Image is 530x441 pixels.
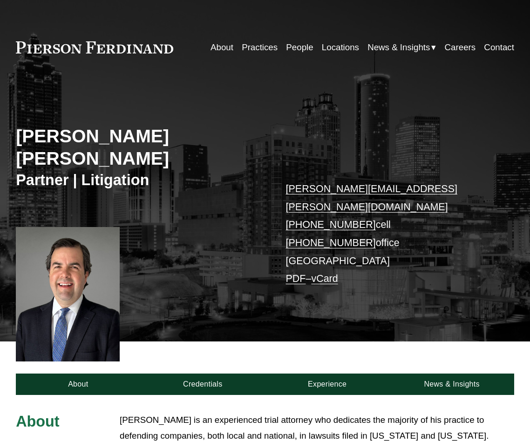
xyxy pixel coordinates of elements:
[16,171,265,189] h3: Partner | Litigation
[242,39,278,56] a: Practices
[286,219,376,230] a: [PHONE_NUMBER]
[16,125,265,169] h2: [PERSON_NAME] [PERSON_NAME]
[367,39,436,56] a: folder dropdown
[367,40,430,55] span: News & Insights
[16,374,140,395] a: About
[16,413,60,430] span: About
[286,183,457,213] a: [PERSON_NAME][EMAIL_ADDRESS][PERSON_NAME][DOMAIN_NAME]
[286,273,306,284] a: PDF
[211,39,233,56] a: About
[389,374,514,395] a: News & Insights
[265,374,389,395] a: Experience
[286,237,376,248] a: [PHONE_NUMBER]
[141,374,265,395] a: Credentials
[311,273,338,284] a: vCard
[286,39,313,56] a: People
[445,39,476,56] a: Careers
[322,39,359,56] a: Locations
[286,180,494,288] p: cell office [GEOGRAPHIC_DATA] –
[484,39,514,56] a: Contact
